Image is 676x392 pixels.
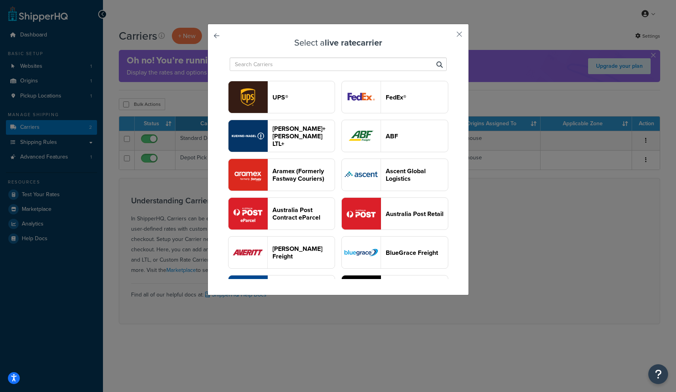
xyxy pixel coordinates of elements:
[228,197,335,230] button: eParcel logoAustralia Post Contract eParcel
[228,236,335,269] button: averittFreight logo[PERSON_NAME] Freight
[342,159,381,191] img: onestopshippingFreight logo
[229,120,267,152] img: reTransFreight logo
[386,249,448,256] header: BlueGrace Freight
[342,275,381,307] img: customCoFreight logo
[272,245,335,260] header: [PERSON_NAME] Freight
[228,81,335,113] button: ups logoUPS®
[272,94,335,101] header: UPS®
[648,364,668,384] button: Open Resource Center
[341,275,448,308] button: customCoFreight logo
[386,167,448,182] header: Ascent Global Logistics
[386,94,448,101] header: FedEx®
[342,237,381,268] img: bluegraceFreight logo
[228,275,335,308] button: canadaPost logo
[341,81,448,113] button: fedEx logoFedEx®
[342,198,381,229] img: ausPost logo
[229,237,267,268] img: averittFreight logo
[229,198,267,229] img: eParcel logo
[228,120,335,152] button: reTransFreight logo[PERSON_NAME]+[PERSON_NAME] LTL+
[341,120,448,152] button: abfFreight logoABF
[272,167,335,182] header: Aramex (Formerly Fastway Couriers)
[228,38,449,48] h3: Select a
[341,236,448,269] button: bluegraceFreight logoBlueGrace Freight
[386,132,448,140] header: ABF
[386,210,448,218] header: Australia Post Retail
[229,159,267,191] img: fastwayv2 logo
[341,159,448,191] button: onestopshippingFreight logoAscent Global Logistics
[341,197,448,230] button: ausPost logoAustralia Post Retail
[342,120,381,152] img: abfFreight logo
[272,206,335,221] header: Australia Post Contract eParcel
[229,81,267,113] img: ups logo
[228,159,335,191] button: fastwayv2 logoAramex (Formerly Fastway Couriers)
[342,81,381,113] img: fedEx logo
[272,125,335,147] header: [PERSON_NAME]+[PERSON_NAME] LTL+
[230,57,447,71] input: Search Carriers
[229,275,267,307] img: canadaPost logo
[325,36,382,49] strong: live rate carrier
